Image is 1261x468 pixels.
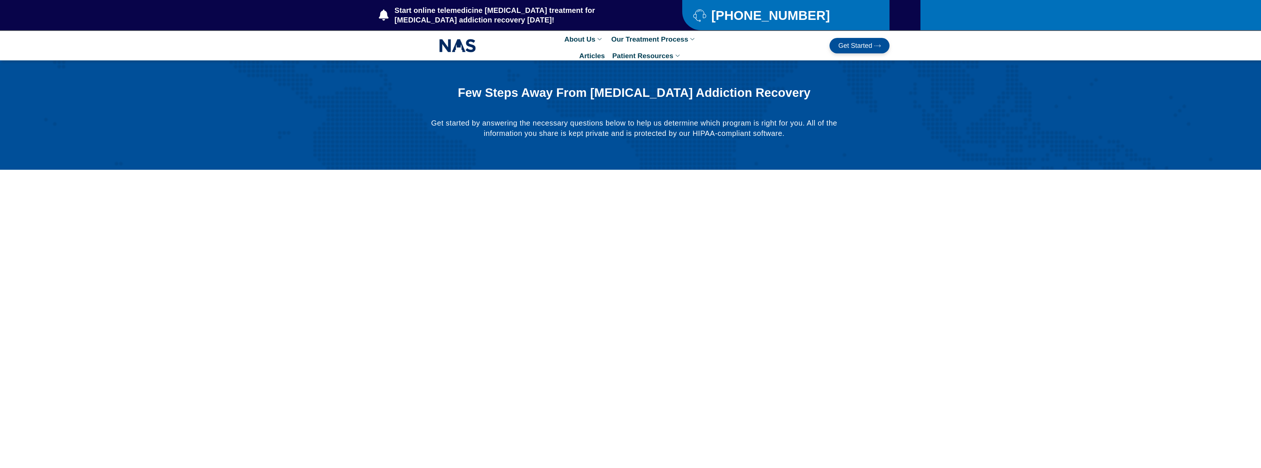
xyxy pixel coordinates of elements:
a: About Us [561,31,607,47]
a: Start online telemedicine [MEDICAL_DATA] treatment for [MEDICAL_DATA] addiction recovery [DATE]! [379,6,653,25]
a: Get Started [829,38,890,53]
p: Get started by answering the necessary questions below to help us determine which program is righ... [430,118,838,138]
a: Patient Resources [609,47,686,64]
a: [PHONE_NUMBER] [693,9,871,22]
h1: Few Steps Away From [MEDICAL_DATA] Addiction Recovery [449,86,819,99]
span: Start online telemedicine [MEDICAL_DATA] treatment for [MEDICAL_DATA] addiction recovery [DATE]! [393,6,653,25]
span: [PHONE_NUMBER] [709,11,830,20]
a: Our Treatment Process [607,31,700,47]
a: Articles [575,47,609,64]
img: NAS_email_signature-removebg-preview.png [439,37,476,54]
span: Get Started [838,42,872,49]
